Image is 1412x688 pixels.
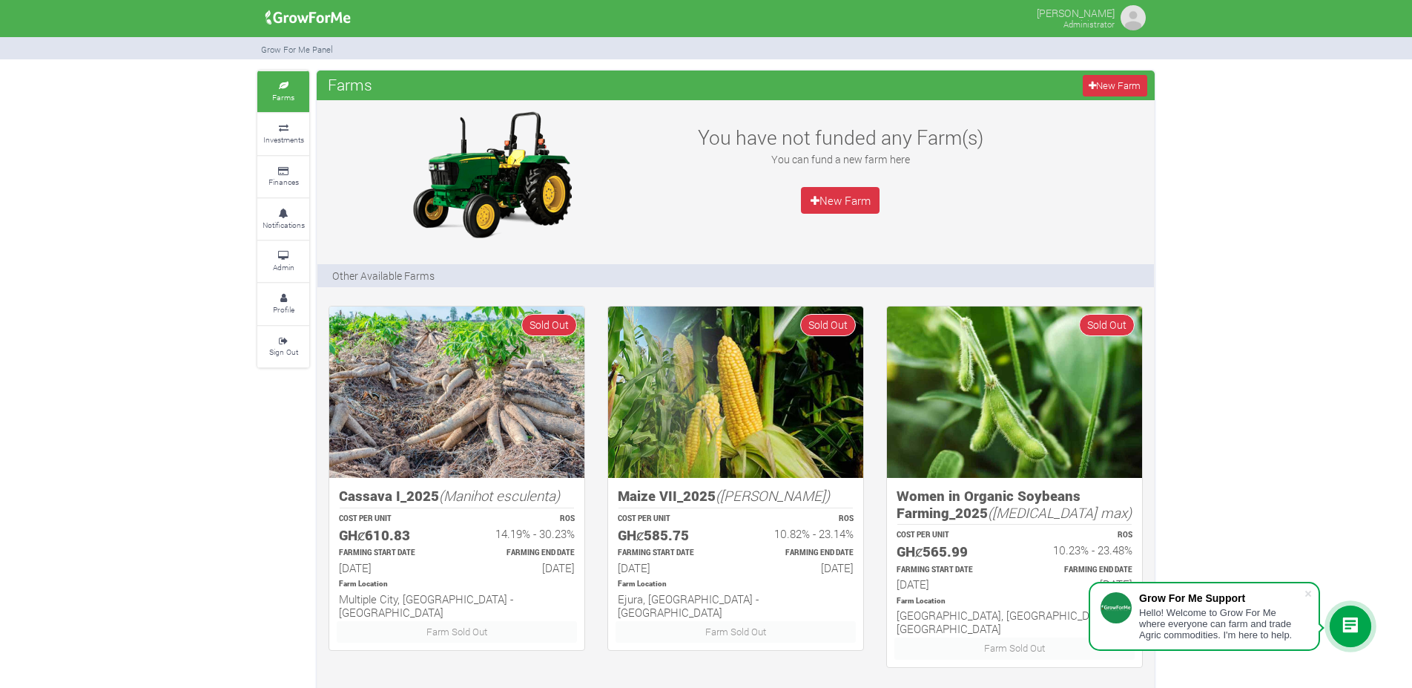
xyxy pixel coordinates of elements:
p: ROS [749,514,854,525]
h6: [DATE] [897,577,1001,591]
h5: Women in Organic Soybeans Farming_2025 [897,488,1132,521]
p: ROS [470,514,575,525]
p: Estimated Farming End Date [470,548,575,559]
p: COST PER UNIT [339,514,443,525]
p: Estimated Farming Start Date [339,548,443,559]
h6: Ejura, [GEOGRAPHIC_DATA] - [GEOGRAPHIC_DATA] [618,592,854,619]
h6: [DATE] [339,561,443,574]
span: Sold Out [521,314,577,335]
i: (Manihot esculenta) [439,486,560,505]
a: New Farm [1083,75,1147,96]
h5: Cassava I_2025 [339,488,575,505]
h6: 10.82% - 23.14% [749,527,854,540]
h6: [DATE] [470,561,575,574]
a: Notifications [257,199,309,240]
p: COST PER UNIT [618,514,722,525]
span: Sold Out [800,314,856,335]
a: Sign Out [257,327,309,367]
p: Location of Farm [897,596,1132,607]
p: You can fund a new farm here [679,151,1001,167]
small: Admin [273,262,294,272]
img: growforme image [608,307,863,478]
h6: [DATE] [1028,577,1132,591]
small: Grow For Me Panel [261,44,333,55]
p: [PERSON_NAME] [1037,3,1115,21]
h5: GHȼ585.75 [618,527,722,544]
p: Location of Farm [618,579,854,590]
img: growforme image [260,3,356,33]
small: Administrator [1063,19,1115,30]
img: growforme image [887,307,1142,478]
img: growforme image [399,108,584,241]
small: Sign Out [269,347,298,357]
a: Investments [257,114,309,154]
h5: Maize VII_2025 [618,488,854,505]
p: ROS [1028,530,1132,541]
div: Grow For Me Support [1139,592,1304,604]
i: ([PERSON_NAME]) [716,486,830,505]
h6: 14.19% - 30.23% [470,527,575,540]
p: COST PER UNIT [897,530,1001,541]
p: Estimated Farming End Date [1028,565,1132,576]
a: Profile [257,284,309,324]
span: Farms [324,70,376,99]
h6: 10.23% - 23.48% [1028,543,1132,557]
h5: GHȼ565.99 [897,543,1001,560]
img: growforme image [1118,3,1148,33]
p: Estimated Farming End Date [749,548,854,559]
div: Hello! Welcome to Grow For Me where everyone can farm and trade Agric commodities. I'm here to help. [1139,607,1304,641]
h6: [GEOGRAPHIC_DATA], [GEOGRAPHIC_DATA] - [GEOGRAPHIC_DATA] [897,609,1132,635]
small: Farms [272,92,294,102]
img: growforme image [329,307,584,478]
small: Notifications [263,220,305,230]
h5: GHȼ610.83 [339,527,443,544]
small: Investments [263,134,304,145]
p: Estimated Farming Start Date [618,548,722,559]
h6: [DATE] [749,561,854,574]
h6: [DATE] [618,561,722,574]
i: ([MEDICAL_DATA] max) [988,503,1132,522]
small: Profile [273,304,294,315]
p: Estimated Farming Start Date [897,565,1001,576]
a: New Farm [801,187,880,214]
p: Location of Farm [339,579,575,590]
a: Finances [257,157,309,197]
span: Sold Out [1079,314,1135,335]
small: Finances [268,177,299,187]
a: Farms [257,71,309,112]
h3: You have not funded any Farm(s) [679,125,1001,149]
a: Admin [257,241,309,282]
h6: Multiple City, [GEOGRAPHIC_DATA] - [GEOGRAPHIC_DATA] [339,592,575,619]
p: Other Available Farms [332,268,435,284]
